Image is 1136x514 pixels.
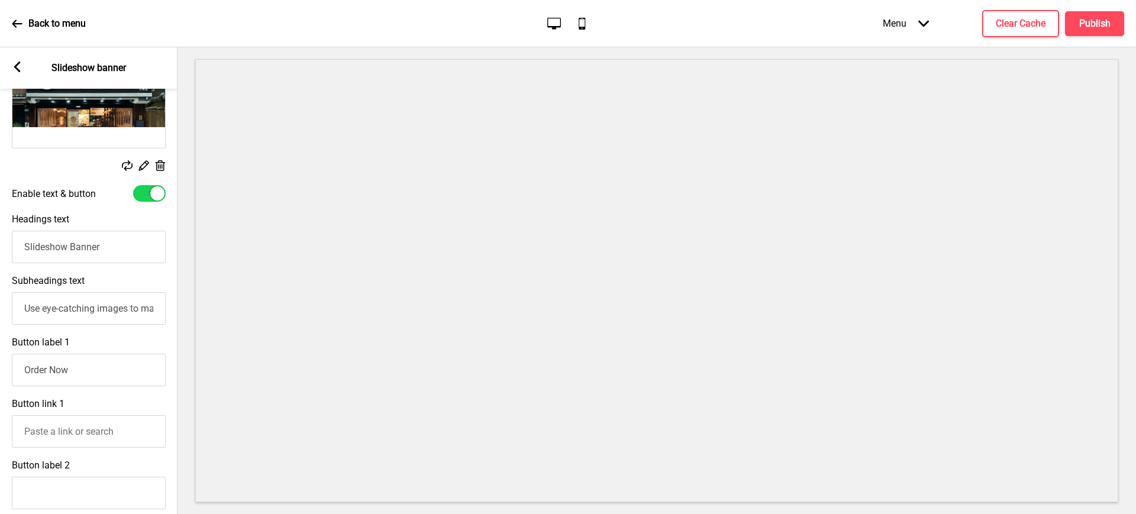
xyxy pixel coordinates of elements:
[12,460,70,471] label: Button label 2
[12,275,85,286] label: Subheadings text
[12,188,96,199] label: Enable text & button
[12,415,166,448] input: Paste a link or search
[12,214,69,225] label: Headings text
[28,17,86,30] p: Back to menu
[982,10,1059,37] button: Clear Cache
[871,6,941,41] div: Menu
[12,398,64,409] label: Button link 1
[12,43,165,148] img: Image
[1079,17,1111,30] h4: Publish
[1065,11,1124,36] button: Publish
[12,337,70,348] label: Button label 1
[12,8,86,40] a: Back to menu
[996,17,1045,30] h4: Clear Cache
[51,62,126,75] p: Slideshow banner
